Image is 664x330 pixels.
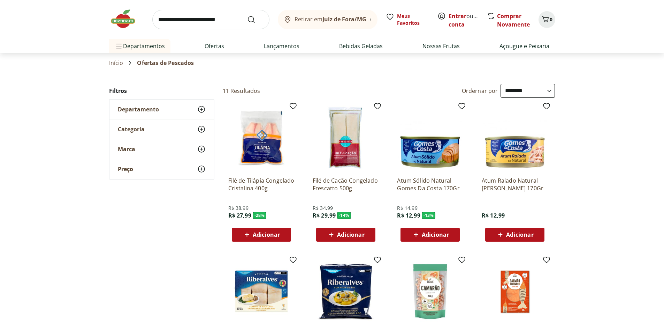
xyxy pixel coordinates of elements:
input: search [152,10,269,29]
button: Adicionar [316,228,375,242]
label: Ordernar por [462,87,498,95]
span: - 14 % [337,212,351,219]
span: R$ 14,99 [397,205,417,212]
h2: Filtros [109,84,214,98]
b: Juiz de Fora/MG [322,15,366,23]
img: Filé de Tilápia Congelado Cristalina 400g [228,105,295,171]
a: Meus Favoritos [386,13,429,27]
img: Salmão Defumado Fatiado Natural da Terra 80g [482,258,548,325]
img: Atum Sólido Natural Gomes Da Costa 170Gr [397,105,463,171]
button: Carrinho [539,11,555,28]
button: Marca [109,139,214,159]
button: Preço [109,159,214,179]
a: Filé de Cação Congelado Frescatto 500g [313,177,379,192]
span: ou [449,12,480,29]
button: Retirar emJuiz de Fora/MG [278,10,377,29]
a: Entrar [449,12,466,20]
a: Bebidas Geladas [339,42,383,50]
span: Adicionar [253,232,280,237]
span: Departamento [118,106,159,113]
span: R$ 29,99 [313,212,336,219]
span: Adicionar [337,232,364,237]
span: Ofertas de Pescados [137,60,194,66]
button: Departamento [109,100,214,119]
span: Retirar em [295,16,366,22]
span: Categoria [118,126,145,133]
span: - 13 % [422,212,436,219]
a: Ofertas [205,42,224,50]
span: R$ 12,99 [397,212,420,219]
img: Hortifruti [109,8,144,29]
span: R$ 34,99 [313,205,333,212]
span: - 28 % [253,212,267,219]
button: Adicionar [485,228,544,242]
img: Atum Ralado Natural Gomes Da Costa 170Gr [482,105,548,171]
a: Atum Ralado Natural [PERSON_NAME] 170Gr [482,177,548,192]
span: R$ 38,99 [228,205,249,212]
img: Filé de Cação Congelado Frescatto 500g [313,105,379,171]
span: Departamentos [115,38,165,54]
img: Bacalhau Dessalgado Morhua Congelado Riberalves 400G [313,258,379,325]
button: Adicionar [400,228,460,242]
span: Marca [118,146,135,153]
span: Meus Favoritos [397,13,429,27]
span: R$ 27,99 [228,212,251,219]
span: R$ 12,99 [482,212,505,219]
a: Filé de Tilápia Congelado Cristalina 400g [228,177,295,192]
a: Atum Sólido Natural Gomes Da Costa 170Gr [397,177,463,192]
img: Lombo de bacalhau congelado Riberalves 800g [228,258,295,325]
a: Lançamentos [264,42,299,50]
h2: 11 Resultados [223,87,260,95]
img: Camarão Cinza Descascado 85/100 Congelado Natural Da Terra 400g [397,258,463,325]
a: Início [109,60,123,66]
button: Adicionar [232,228,291,242]
a: Nossas Frutas [422,42,460,50]
a: Açougue e Peixaria [499,42,549,50]
span: Adicionar [422,232,449,237]
span: Adicionar [506,232,533,237]
a: Comprar Novamente [497,12,530,28]
span: 0 [550,16,552,23]
button: Submit Search [247,15,264,24]
button: Menu [115,38,123,54]
a: Criar conta [449,12,487,28]
button: Categoria [109,119,214,139]
span: Preço [118,166,133,173]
